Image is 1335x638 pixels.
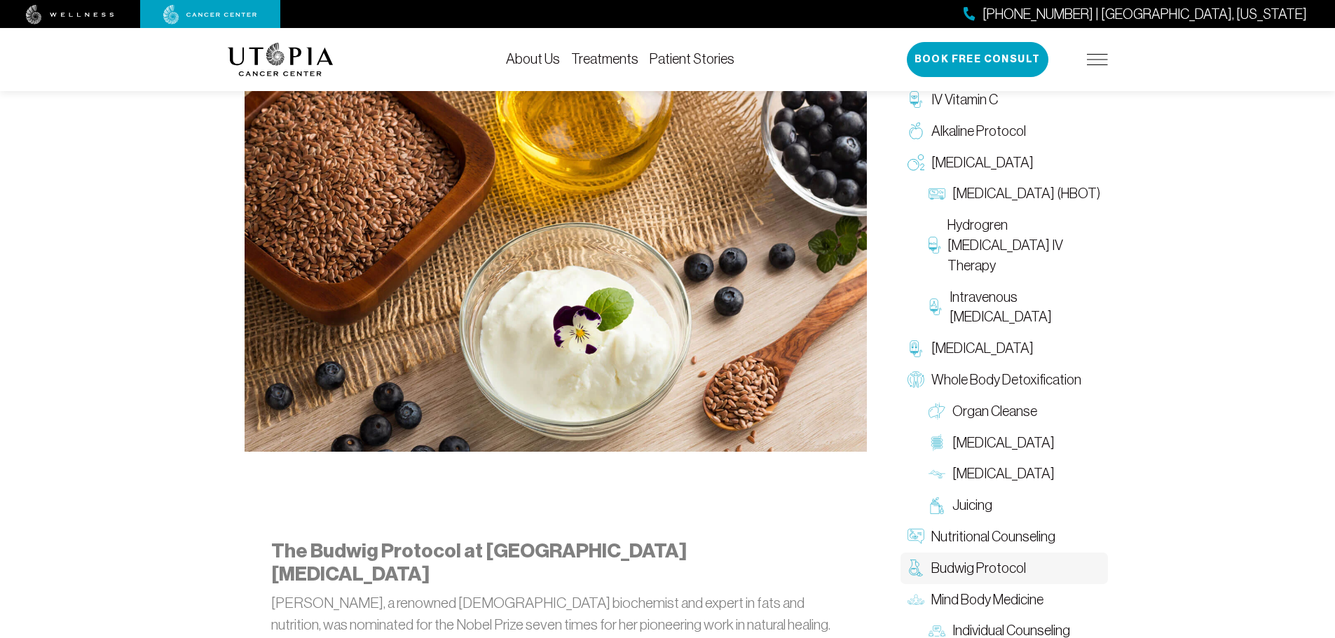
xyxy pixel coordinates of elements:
span: [PHONE_NUMBER] | [GEOGRAPHIC_DATA], [US_STATE] [983,4,1307,25]
img: Mind Body Medicine [908,591,924,608]
img: logo [228,43,334,76]
img: Intravenous Ozone Therapy [929,298,943,315]
a: [PHONE_NUMBER] | [GEOGRAPHIC_DATA], [US_STATE] [964,4,1307,25]
img: Organ Cleanse [929,403,945,419]
a: Patient Stories [650,51,734,67]
img: Alkaline Protocol [908,123,924,139]
img: Whole Body Detoxification [908,371,924,388]
a: IV Vitamin C [901,84,1108,116]
a: Nutritional Counseling [901,521,1108,553]
a: Organ Cleanse [922,396,1108,427]
a: [MEDICAL_DATA] [901,333,1108,364]
img: Oxygen Therapy [908,154,924,171]
a: Alkaline Protocol [901,116,1108,147]
img: Hydrogren Peroxide IV Therapy [929,237,940,254]
a: Intravenous [MEDICAL_DATA] [922,282,1108,333]
span: Mind Body Medicine [931,590,1043,610]
a: Treatments [571,51,638,67]
span: Alkaline Protocol [931,121,1026,141]
img: Hyperbaric Oxygen Therapy (HBOT) [929,186,945,202]
a: Juicing [922,490,1108,521]
span: [MEDICAL_DATA] [952,464,1055,484]
span: Juicing [952,495,992,515]
span: Whole Body Detoxification [931,370,1081,390]
img: wellness [26,5,114,25]
span: IV Vitamin C [931,90,998,110]
img: Nutritional Counseling [908,528,924,545]
a: Mind Body Medicine [901,584,1108,616]
button: Book Free Consult [907,42,1048,77]
a: About Us [506,51,560,67]
a: Whole Body Detoxification [901,364,1108,396]
img: Chelation Therapy [908,340,924,357]
img: Juicing [929,497,945,514]
span: [MEDICAL_DATA] (HBOT) [952,183,1100,204]
img: IV Vitamin C [908,91,924,108]
img: Budwig Protocol [908,560,924,576]
img: Lymphatic Massage [929,466,945,483]
span: Budwig Protocol [931,558,1026,578]
img: icon-hamburger [1087,54,1108,65]
a: [MEDICAL_DATA] [922,427,1108,459]
a: Budwig Protocol [901,553,1108,584]
span: Organ Cleanse [952,401,1037,422]
span: Intravenous [MEDICAL_DATA] [950,287,1100,328]
a: [MEDICAL_DATA] [901,147,1108,179]
a: [MEDICAL_DATA] [922,458,1108,490]
img: Colon Therapy [929,434,945,451]
img: Budwig Protocol [245,88,867,452]
span: Nutritional Counseling [931,527,1055,547]
strong: The Budwig Protocol at [GEOGRAPHIC_DATA][MEDICAL_DATA] [271,539,687,586]
span: [MEDICAL_DATA] [931,338,1034,359]
span: Hydrogren [MEDICAL_DATA] IV Therapy [947,215,1101,275]
img: cancer center [163,5,257,25]
a: [MEDICAL_DATA] (HBOT) [922,178,1108,209]
span: [MEDICAL_DATA] [952,433,1055,453]
a: Hydrogren [MEDICAL_DATA] IV Therapy [922,209,1108,281]
span: [MEDICAL_DATA] [931,153,1034,173]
